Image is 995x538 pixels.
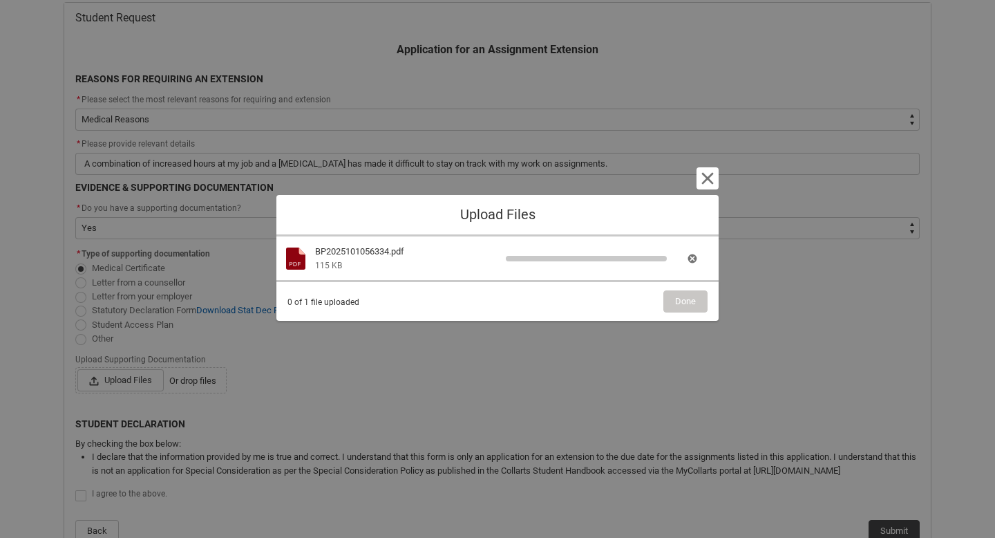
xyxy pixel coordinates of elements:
span: KB [332,261,342,270]
div: BP2025101056334.pdf [315,245,497,259]
h1: Upload Files [287,206,708,223]
span: 0 of 1 file uploaded [287,290,359,308]
button: Cancel and close [696,167,719,189]
span: 115 [315,261,330,270]
button: Done [663,290,708,313]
